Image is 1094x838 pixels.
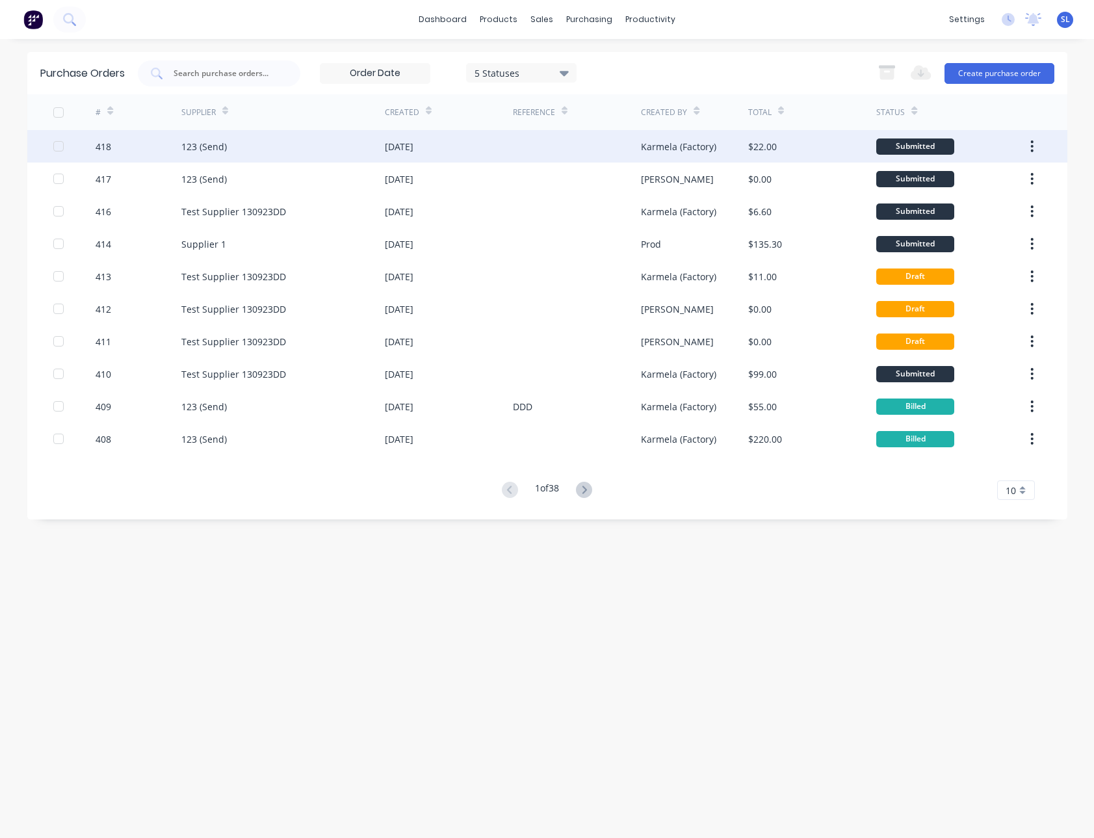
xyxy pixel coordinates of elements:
[412,10,473,29] a: dashboard
[385,172,413,186] div: [DATE]
[641,205,716,218] div: Karmela (Factory)
[641,237,661,251] div: Prod
[1006,484,1016,497] span: 10
[475,66,567,79] div: 5 Statuses
[560,10,619,29] div: purchasing
[641,270,716,283] div: Karmela (Factory)
[1061,14,1070,25] span: SL
[748,237,782,251] div: $135.30
[181,205,286,218] div: Test Supplier 130923DD
[876,301,954,317] div: Draft
[96,172,111,186] div: 417
[748,172,772,186] div: $0.00
[320,64,430,83] input: Order Date
[473,10,524,29] div: products
[181,237,226,251] div: Supplier 1
[181,335,286,348] div: Test Supplier 130923DD
[40,66,125,81] div: Purchase Orders
[641,302,714,316] div: [PERSON_NAME]
[96,302,111,316] div: 412
[385,335,413,348] div: [DATE]
[181,302,286,316] div: Test Supplier 130923DD
[641,367,716,381] div: Karmela (Factory)
[641,432,716,446] div: Karmela (Factory)
[385,270,413,283] div: [DATE]
[524,10,560,29] div: sales
[385,432,413,446] div: [DATE]
[513,400,532,413] div: DDD
[641,400,716,413] div: Karmela (Factory)
[96,367,111,381] div: 410
[23,10,43,29] img: Factory
[944,63,1054,84] button: Create purchase order
[513,107,555,118] div: Reference
[172,67,280,80] input: Search purchase orders...
[876,334,954,350] div: Draft
[181,270,286,283] div: Test Supplier 130923DD
[181,432,227,446] div: 123 (Send)
[943,10,991,29] div: settings
[181,140,227,153] div: 123 (Send)
[876,431,954,447] div: Billed
[876,236,954,252] div: Submitted
[748,270,777,283] div: $11.00
[385,302,413,316] div: [DATE]
[96,335,111,348] div: 411
[181,367,286,381] div: Test Supplier 130923DD
[385,205,413,218] div: [DATE]
[641,335,714,348] div: [PERSON_NAME]
[748,400,777,413] div: $55.00
[876,107,905,118] div: Status
[748,335,772,348] div: $0.00
[181,400,227,413] div: 123 (Send)
[96,432,111,446] div: 408
[876,138,954,155] div: Submitted
[96,237,111,251] div: 414
[96,140,111,153] div: 418
[641,140,716,153] div: Karmela (Factory)
[748,140,777,153] div: $22.00
[748,432,782,446] div: $220.00
[876,268,954,285] div: Draft
[876,203,954,220] div: Submitted
[385,367,413,381] div: [DATE]
[748,302,772,316] div: $0.00
[385,140,413,153] div: [DATE]
[876,399,954,415] div: Billed
[748,205,772,218] div: $6.60
[96,400,111,413] div: 409
[619,10,682,29] div: productivity
[96,205,111,218] div: 416
[641,172,714,186] div: [PERSON_NAME]
[96,270,111,283] div: 413
[385,237,413,251] div: [DATE]
[181,172,227,186] div: 123 (Send)
[385,107,419,118] div: Created
[181,107,216,118] div: Supplier
[385,400,413,413] div: [DATE]
[876,171,954,187] div: Submitted
[535,481,559,500] div: 1 of 38
[96,107,101,118] div: #
[876,366,954,382] div: Submitted
[748,107,772,118] div: Total
[641,107,687,118] div: Created By
[748,367,777,381] div: $99.00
